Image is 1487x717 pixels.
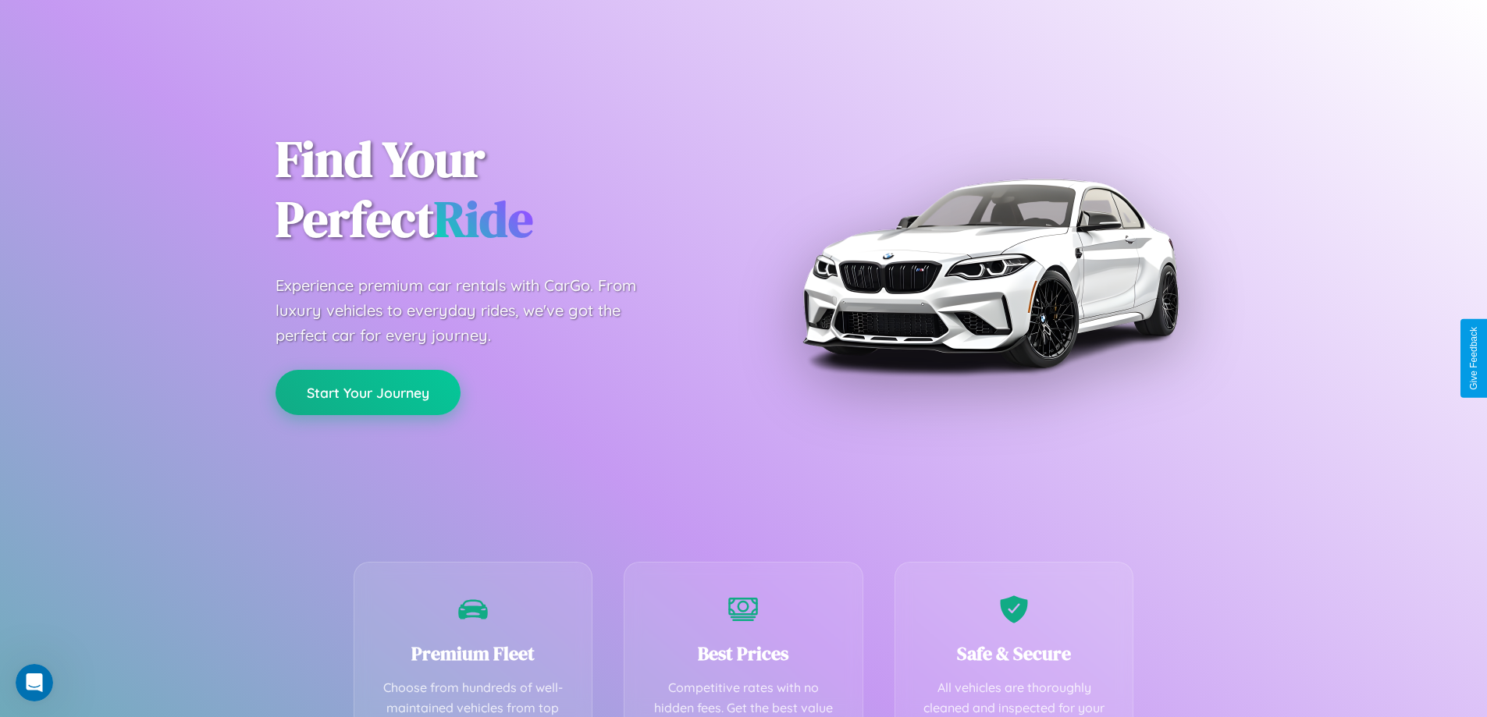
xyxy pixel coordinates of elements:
span: Ride [434,185,533,253]
img: Premium BMW car rental vehicle [795,78,1185,468]
iframe: Intercom live chat [16,664,53,701]
div: Give Feedback [1468,327,1479,390]
p: Experience premium car rentals with CarGo. From luxury vehicles to everyday rides, we've got the ... [276,273,666,348]
h3: Best Prices [648,641,839,666]
h1: Find Your Perfect [276,130,720,250]
button: Start Your Journey [276,370,461,415]
h3: Safe & Secure [919,641,1110,666]
h3: Premium Fleet [378,641,569,666]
